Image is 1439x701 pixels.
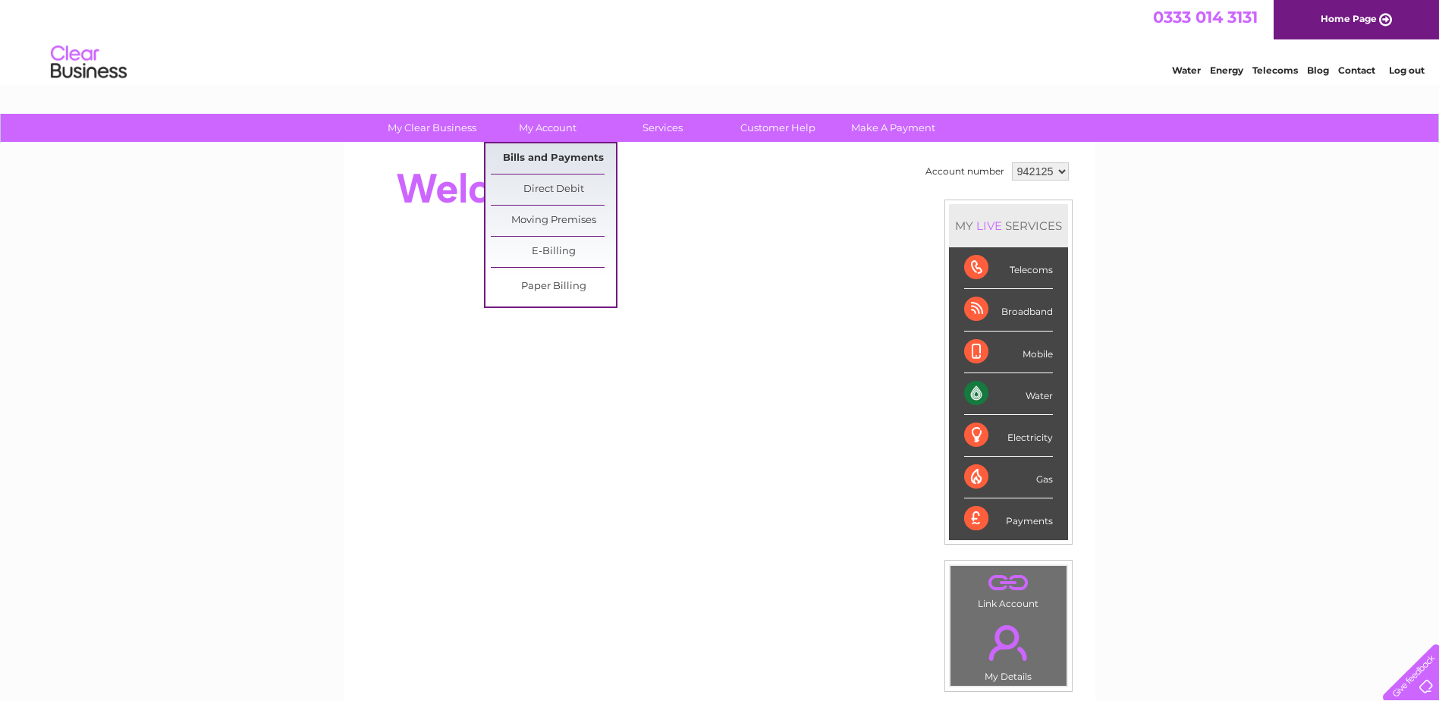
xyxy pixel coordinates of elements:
[491,237,616,267] a: E-Billing
[1389,64,1425,76] a: Log out
[964,415,1053,457] div: Electricity
[922,159,1008,184] td: Account number
[1153,8,1258,27] a: 0333 014 3131
[1172,64,1201,76] a: Water
[485,114,610,142] a: My Account
[964,457,1053,498] div: Gas
[950,565,1067,613] td: Link Account
[954,570,1063,596] a: .
[964,289,1053,331] div: Broadband
[973,218,1005,233] div: LIVE
[1252,64,1298,76] a: Telecoms
[964,247,1053,289] div: Telecoms
[1210,64,1243,76] a: Energy
[491,174,616,205] a: Direct Debit
[369,114,495,142] a: My Clear Business
[964,498,1053,539] div: Payments
[831,114,956,142] a: Make A Payment
[491,143,616,174] a: Bills and Payments
[950,612,1067,687] td: My Details
[491,206,616,236] a: Moving Premises
[1307,64,1329,76] a: Blog
[964,373,1053,415] div: Water
[362,8,1079,74] div: Clear Business is a trading name of Verastar Limited (registered in [GEOGRAPHIC_DATA] No. 3667643...
[50,39,127,86] img: logo.png
[600,114,725,142] a: Services
[715,114,840,142] a: Customer Help
[491,272,616,302] a: Paper Billing
[949,204,1068,247] div: MY SERVICES
[954,616,1063,669] a: .
[1338,64,1375,76] a: Contact
[964,332,1053,373] div: Mobile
